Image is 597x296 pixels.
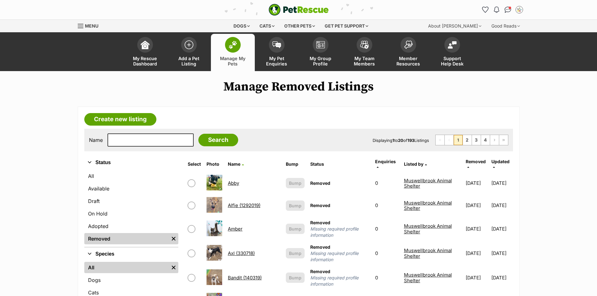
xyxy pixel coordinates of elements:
[84,250,178,258] button: Species
[255,20,279,32] div: Cats
[350,56,379,66] span: My Team Members
[84,274,178,286] a: Dogs
[219,56,247,66] span: Manage My Pets
[84,208,178,219] a: On Hold
[310,244,330,250] span: Removed
[394,56,422,66] span: Member Resources
[404,223,452,234] a: Muswellbrook Animal Shelter
[84,195,178,207] a: Draft
[481,135,490,145] a: Page 4
[308,157,372,172] th: Status
[204,157,225,172] th: Photo
[404,40,413,49] img: member-resources-icon-8e73f808a243e03378d46382f2149f9095a855e16c252ad45f914b54edf8863c.svg
[207,197,222,213] img: Alfie (1292019)
[228,41,237,49] img: manage-my-pets-icon-02211641906a0b7f246fdf0571729dbe1e7629f14944591b6c1af311fb30b64b.svg
[373,217,401,241] td: 0
[320,20,373,32] div: Get pet support
[286,200,305,211] button: Bump
[392,138,394,143] strong: 1
[404,247,452,259] a: Muswellbrook Animal Shelter
[228,202,260,208] a: Alfie (1292019)
[438,56,466,66] span: Support Help Desk
[185,40,193,49] img: add-pet-listing-icon-0afa8454b4691262ce3f59096e99ab1cd57d4a30225e0717b998d2c9b9846f56.svg
[407,138,414,143] strong: 193
[494,7,499,13] img: notifications-46538b983faf8c2785f20acdc204bb7945ddae34d4c08c2a6579f10ce5e182be.svg
[516,7,522,13] img: Muswellbrook Animal Shelter profile pic
[430,34,474,71] a: Support Help Desk
[492,5,502,15] button: Notifications
[491,172,512,194] td: [DATE]
[454,135,463,145] span: Page 1
[463,195,491,216] td: [DATE]
[343,34,386,71] a: My Team Members
[123,34,167,71] a: My Rescue Dashboard
[491,217,512,241] td: [DATE]
[375,159,396,169] a: Enquiries
[228,161,244,167] a: Name
[310,203,330,208] span: Removed
[360,41,369,49] img: team-members-icon-5396bd8760b3fe7c0b43da4ab00e1e3bb1a5d9ba89233759b79545d2d3fc5d0d.svg
[310,269,330,274] span: Removed
[404,161,423,167] span: Listed by
[375,159,396,164] span: translation missing: en.admin.listings.index.attributes.enquiries
[255,34,299,71] a: My Pet Enquiries
[499,135,508,145] a: Last page
[491,159,510,164] span: Updated
[310,275,369,287] span: Missing required profile information
[373,172,401,194] td: 0
[272,41,281,48] img: pet-enquiries-icon-7e3ad2cf08bfb03b45e93fb7055b45f3efa6380592205ae92323e6603595dc1f.svg
[310,180,330,186] span: Removed
[280,20,319,32] div: Other pets
[84,233,169,244] a: Removed
[84,262,169,273] a: All
[448,41,457,49] img: help-desk-icon-fdf02630f3aa405de69fd3d07c3f3aa587a6932b1a1747fa1d2bba05be0121f9.svg
[310,226,369,238] span: Missing required profile information
[491,241,512,265] td: [DATE]
[503,5,513,15] a: Conversations
[286,248,305,258] button: Bump
[283,157,307,172] th: Bump
[310,220,330,225] span: Removed
[207,245,222,261] img: Axl (330718)
[286,273,305,283] button: Bump
[404,161,427,167] a: Listed by
[386,34,430,71] a: Member Resources
[229,20,254,32] div: Dogs
[169,233,178,244] a: Remove filter
[228,180,239,186] a: Abby
[167,34,211,71] a: Add a Pet Listing
[490,135,499,145] a: Next page
[84,113,156,126] a: Create new listing
[373,138,429,143] span: Displaying to of Listings
[316,41,325,49] img: group-profile-icon-3fa3cf56718a62981997c0bc7e787c4b2cf8bcc04b72c1350f741eb67cf2f40e.svg
[299,34,343,71] a: My Group Profile
[505,7,511,13] img: chat-41dd97257d64d25036548639549fe6c8038ab92f7586957e7f3b1b290dea8141.svg
[472,135,481,145] a: Page 3
[228,161,240,167] span: Name
[491,266,512,290] td: [DATE]
[89,137,103,143] label: Name
[141,40,149,49] img: dashboard-icon-eb2f2d2d3e046f16d808141f083e7271f6b2e854fb5c12c21221c1fb7104beca.svg
[228,226,243,232] a: Amber
[228,275,262,281] a: Bandit (140319)
[228,250,255,256] a: Axl (330718)
[175,56,203,66] span: Add a Pet Listing
[491,195,512,216] td: [DATE]
[211,34,255,71] a: Manage My Pets
[373,195,401,216] td: 0
[466,159,486,169] a: Removed
[198,134,238,146] input: Search
[269,4,329,16] a: PetRescue
[306,56,335,66] span: My Group Profile
[404,272,452,283] a: Muswellbrook Animal Shelter
[78,20,103,31] a: Menu
[289,202,301,209] span: Bump
[84,158,178,167] button: Status
[286,224,305,234] button: Bump
[463,172,491,194] td: [DATE]
[289,250,301,257] span: Bump
[185,157,203,172] th: Select
[435,135,508,145] nav: Pagination
[289,180,301,186] span: Bump
[207,221,222,236] img: Amber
